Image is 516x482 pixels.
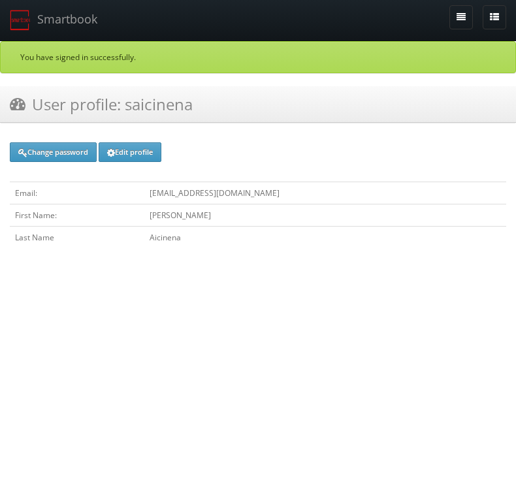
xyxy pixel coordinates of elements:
img: smartbook-logo.png [10,10,31,31]
td: Last Name [10,227,144,249]
td: Aicinena [144,227,506,249]
a: Change password [10,142,97,162]
a: Edit profile [99,142,161,162]
td: [PERSON_NAME] [144,204,506,227]
td: First Name: [10,204,144,227]
h3: User profile: saicinena [10,93,193,116]
td: Email: [10,182,144,204]
td: [EMAIL_ADDRESS][DOMAIN_NAME] [144,182,506,204]
p: You have signed in successfully. [20,52,496,63]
